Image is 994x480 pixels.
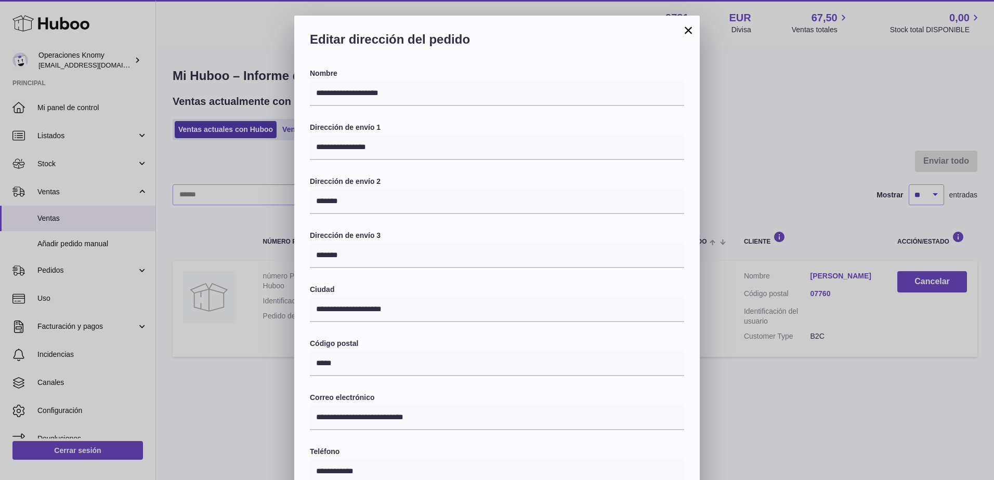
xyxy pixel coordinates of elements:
[310,285,684,295] label: Ciudad
[310,69,684,78] label: Nombre
[310,393,684,403] label: Correo electrónico
[310,31,684,53] h2: Editar dirección del pedido
[310,339,684,349] label: Código postal
[310,123,684,132] label: Dirección de envío 1
[310,177,684,186] label: Dirección de envío 2
[682,24,695,36] button: ×
[310,447,684,457] label: Teléfono
[310,231,684,241] label: Dirección de envío 3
